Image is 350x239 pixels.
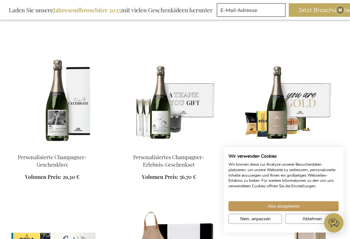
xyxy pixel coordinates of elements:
[122,56,216,147] img: Personalisiertes Champagner-Erlebnis-Geschenkset
[228,214,282,224] button: cookie Einstellungen anpassen
[217,3,287,19] form: marketing offers and promotions
[142,173,196,181] a: Volumen Preis: 56,70 €
[53,6,121,14] b: Jahresendbroschüre 2025
[217,3,286,17] input: E-Mail-Adresse
[25,173,79,181] a: Volumen Preis: 29,30 €
[228,201,339,211] button: Akzeptieren Sie alle cookies
[122,145,216,151] a: Personalisiertes Champagner-Erlebnis-Geschenkset
[239,56,332,147] img: Personalisiertes Champagner-Verwöhn-Geschenkset
[6,3,216,17] div: Laden Sie unsere mit vielen Geschenkideen herunter
[133,154,204,168] a: Personalisiertes Champagner-Erlebnis-Geschenkset
[180,173,196,180] span: 56,70 €
[336,6,344,14] div: Close
[5,56,99,147] img: Personalisierte Champagner-Geschenkbox
[63,173,79,180] span: 29,30 €
[285,214,339,224] button: Alle verweigern cookies
[239,145,332,151] a: Personalisiertes Champagner-Verwöhn-Geschenkset
[324,213,344,233] iframe: belco-activator-frame
[18,154,87,168] a: Personalisierte Champagner-Geschenkbox
[142,173,178,180] span: Volumen Preis:
[5,145,99,151] a: Personalisierte Champagner-Geschenkbox
[228,153,339,159] h2: Wir verwenden Cookies
[228,162,339,189] p: Wir können diese zur Analyse unserer Besucherdaten platzieren, um unsere Webseite zu verbessern, ...
[302,215,322,222] span: Ablehnen
[25,173,61,180] span: Volumen Preis:
[268,203,300,210] span: Alle akzeptieren
[338,8,342,12] img: Close
[240,215,271,222] span: Nein, anpassen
